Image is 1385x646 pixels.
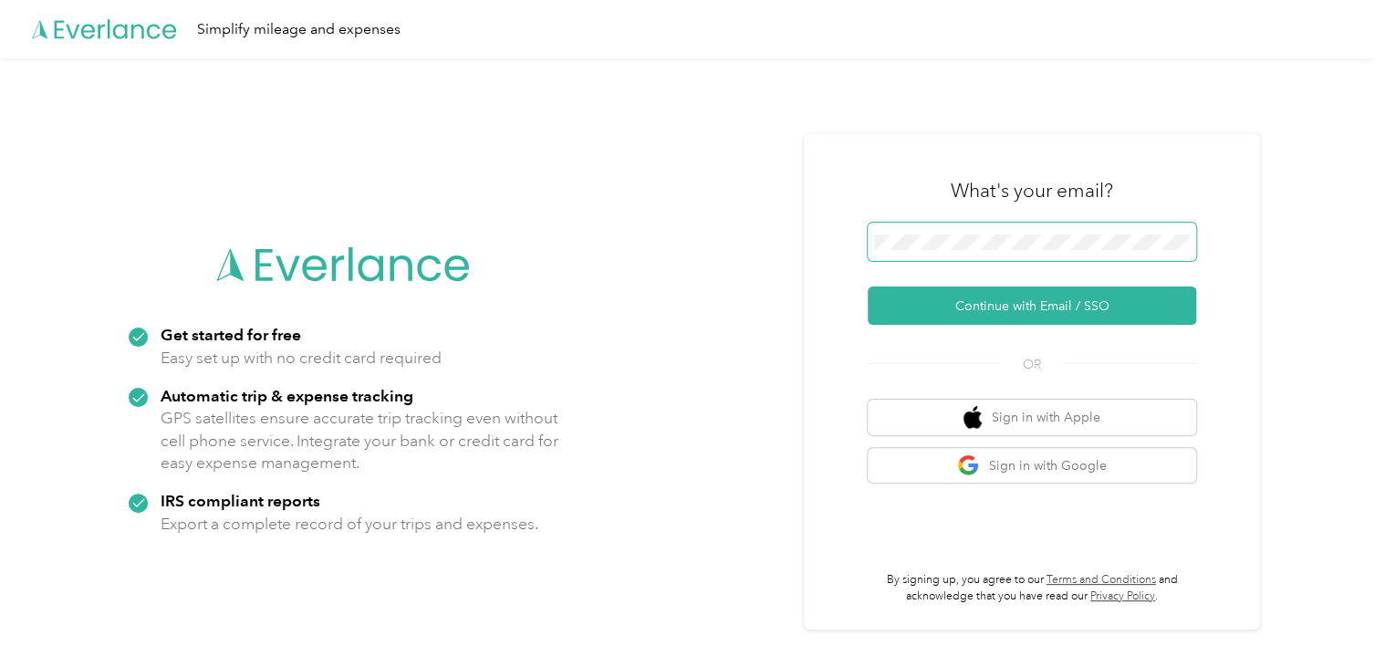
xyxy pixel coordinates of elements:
[957,454,980,477] img: google logo
[161,513,538,536] p: Export a complete record of your trips and expenses.
[951,178,1113,203] h3: What's your email?
[197,18,401,41] div: Simplify mileage and expenses
[161,407,559,474] p: GPS satellites ensure accurate trip tracking even without cell phone service. Integrate your bank...
[161,491,320,510] strong: IRS compliant reports
[1000,355,1064,374] span: OR
[868,572,1196,604] p: By signing up, you agree to our and acknowledge that you have read our .
[161,386,413,405] strong: Automatic trip & expense tracking
[1090,589,1155,603] a: Privacy Policy
[868,448,1196,484] button: google logoSign in with Google
[868,287,1196,325] button: Continue with Email / SSO
[868,400,1196,435] button: apple logoSign in with Apple
[1047,573,1156,587] a: Terms and Conditions
[161,347,442,370] p: Easy set up with no credit card required
[963,406,982,429] img: apple logo
[161,325,301,344] strong: Get started for free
